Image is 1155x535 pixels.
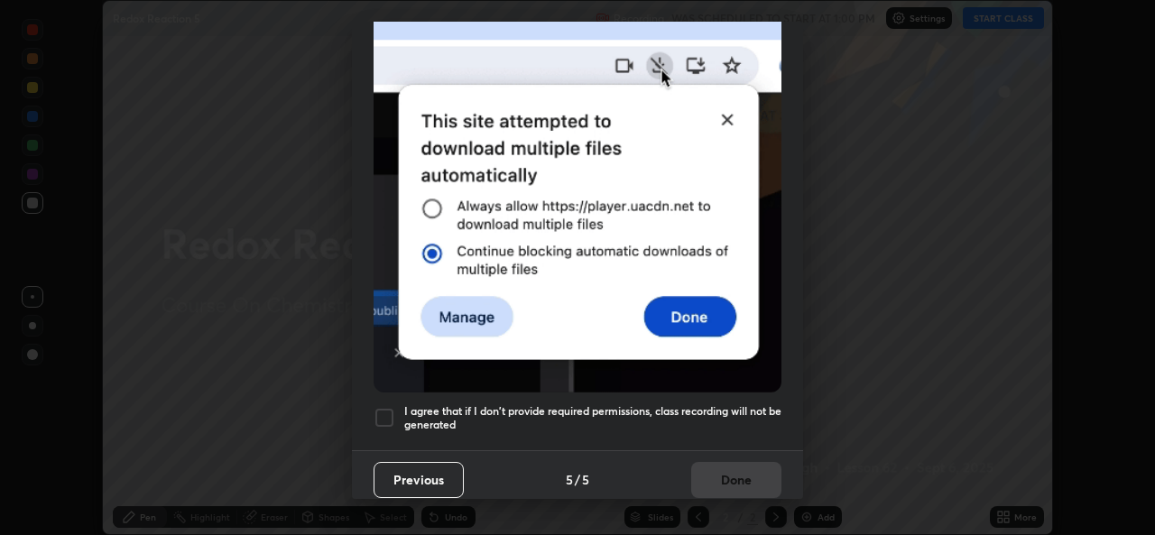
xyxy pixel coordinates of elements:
h4: 5 [566,470,573,489]
h5: I agree that if I don't provide required permissions, class recording will not be generated [404,404,781,432]
button: Previous [374,462,464,498]
h4: 5 [582,470,589,489]
h4: / [575,470,580,489]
